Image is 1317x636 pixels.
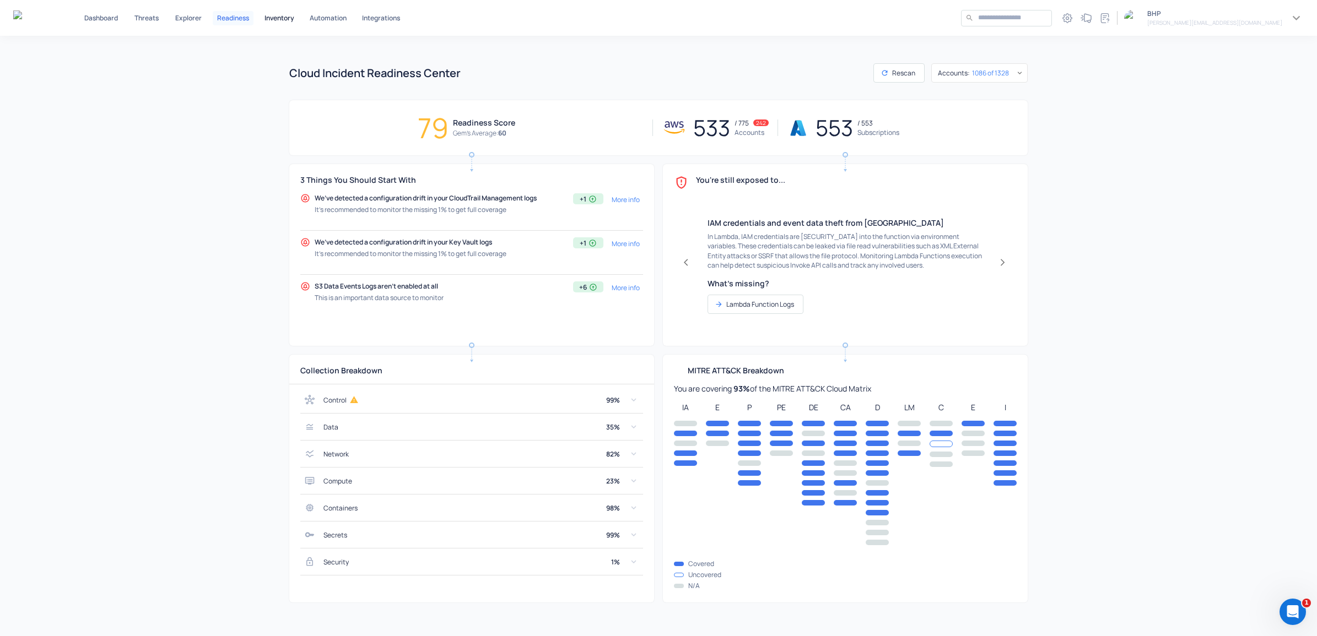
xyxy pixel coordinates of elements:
div: Settings [1059,10,1076,26]
p: 242 [756,118,766,127]
h5: Gem's Average : [453,129,515,138]
button: More info [608,239,643,248]
h4: MITRE ATT&CK Breakdown [688,366,784,375]
h3: 533 [693,115,730,141]
p: 98 % [606,503,620,513]
p: N/A [688,581,700,590]
h3: 553 [816,115,853,141]
button: Explorer [171,11,206,25]
p: 35 % [606,422,620,432]
p: / 553 [857,118,873,128]
div: Containers98% [300,494,643,521]
p: It’s recommended to monitor the missing 1% to get full coverage [315,205,569,214]
p: +6 [579,282,587,292]
p: Compute [323,476,352,486]
button: What's new [1077,9,1095,27]
div: Security1% [300,548,643,575]
h4: Discovery [866,403,889,412]
img: organization logo [1124,10,1141,26]
button: More info [608,283,643,292]
button: Integrations [358,11,404,25]
p: 23 % [606,476,620,486]
iframe: Intercom live chat [1280,599,1306,625]
a: Automation [305,11,351,25]
h4: Impact [994,403,1017,412]
h4: IAM credentials and event data theft from [GEOGRAPHIC_DATA] [708,218,983,227]
p: Security [323,557,349,567]
p: 1086 of 1328 [972,68,1009,78]
strong: 93 % [732,384,750,393]
span: 1 [1302,599,1311,607]
p: We’ve detected a configuration drift in your Key Vault logs [315,237,569,247]
div: Secrets99% [300,521,643,548]
h4: Initial Access [674,403,697,412]
p: Inventory [265,15,294,21]
img: Gem Security [13,10,53,24]
p: Accounts [735,128,769,137]
a: More info [608,281,643,294]
div: Compute23% [300,468,643,494]
a: More info [608,193,643,206]
p: 1 % [611,557,620,567]
h4: 3 Things You Should Start With [300,175,643,184]
p: 99 % [606,395,620,405]
p: Automation [310,15,347,21]
p: Readiness [217,15,249,21]
h4: Execution [706,403,729,412]
button: Rescan [873,63,925,83]
span: Last scan was completed 8 hours ago [873,63,925,83]
h4: Lateral Movement [898,403,921,412]
p: 82 % [606,449,620,459]
p: Data [323,422,338,432]
p: In Lambda, IAM credentials are [SECURITY_DATA] into the function via environment variables. These... [708,232,983,270]
p: +1 [580,194,586,204]
h4: Defense Evasion [802,403,825,412]
p: Uncovered [688,570,721,579]
div: Documentation [1097,10,1113,26]
h4: Persistence [738,403,761,412]
h4: Exfiltration [962,403,985,412]
h4: You're still exposed to... [696,175,785,184]
a: Settings [1059,9,1076,27]
div: Accounts:1086 of 1328 [931,66,1028,80]
p: Control [323,395,347,405]
strong: 60 [498,128,506,138]
h3: 79 [418,112,449,144]
h4: Credential Access [834,403,857,412]
p: Network [323,449,349,459]
p: Secrets [323,530,347,540]
p: Accounts: [938,68,970,78]
p: Dashboard [84,15,118,21]
p: Threats [134,15,159,21]
p: It’s recommended to monitor the missing 1% to get full coverage [315,249,569,258]
div: What's new [1078,10,1094,26]
div: 242 of the 775 accounts listed under your organization have not been properly connected to Gem [753,119,769,126]
a: More info [608,237,643,250]
h4: Readiness Score [453,118,515,127]
button: Documentation [1096,9,1114,27]
button: Lambda Function Logs [708,295,803,314]
p: Covered [688,559,714,568]
p: Containers [323,503,358,513]
p: +1 [580,238,586,248]
h4: What's missing? [708,279,769,288]
p: Integrations [362,15,400,21]
p: BHP [1147,9,1282,18]
h4: Collection [930,403,953,412]
p: We’ve detected a configuration drift in your CloudTrail Management logs [315,193,569,203]
p: Subscriptions [857,128,899,137]
h4: Privilege Escalation [770,403,793,412]
button: Inventory [260,11,299,25]
div: Control99% [300,387,643,413]
button: Dashboard [80,11,122,25]
button: Threats [129,11,164,25]
p: This is an important data source to monitor [315,293,569,302]
h4: You are covering of the MITRE ATT&CK Cloud Matrix [674,384,871,393]
p: 99 % [606,530,620,540]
